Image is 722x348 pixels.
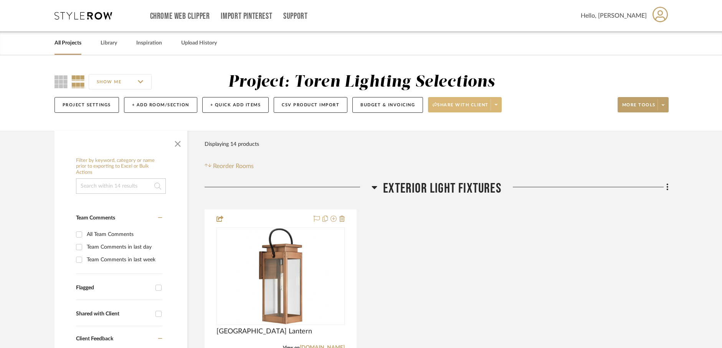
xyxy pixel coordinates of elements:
div: All Team Comments [87,228,160,241]
span: More tools [622,102,656,114]
a: Inspiration [136,38,162,48]
span: Exterior Light Fixtures [383,180,501,197]
a: Library [101,38,117,48]
div: Team Comments in last week [87,254,160,266]
div: Shared with Client [76,311,152,317]
a: Import Pinterest [221,13,272,20]
img: Copper Farm House Lantern [233,228,329,324]
div: Flagged [76,285,152,291]
button: CSV Product Import [274,97,347,113]
a: Support [283,13,307,20]
div: Team Comments in last day [87,241,160,253]
span: Team Comments [76,215,115,221]
a: Upload History [181,38,217,48]
input: Search within 14 results [76,178,166,194]
button: More tools [618,97,669,112]
button: + Quick Add Items [202,97,269,113]
button: Budget & Invoicing [352,97,423,113]
button: Share with client [428,97,502,112]
a: All Projects [55,38,81,48]
span: Hello, [PERSON_NAME] [581,11,647,20]
a: Chrome Web Clipper [150,13,210,20]
button: + Add Room/Section [124,97,197,113]
button: Close [170,135,185,150]
button: Reorder Rooms [205,162,254,171]
span: [GEOGRAPHIC_DATA] Lantern [216,327,312,336]
div: Displaying 14 products [205,137,259,152]
h6: Filter by keyword, category or name prior to exporting to Excel or Bulk Actions [76,158,166,176]
span: Reorder Rooms [213,162,254,171]
div: Project: Toren Lighting Selections [228,74,495,90]
span: Client Feedback [76,336,113,341]
span: Share with client [433,102,489,114]
button: Project Settings [55,97,119,113]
